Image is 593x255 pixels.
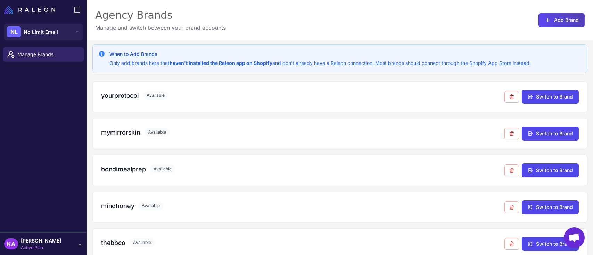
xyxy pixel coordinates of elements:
[3,47,84,62] a: Manage Brands
[145,128,170,137] span: Available
[504,164,519,176] button: Remove from agency
[504,238,519,250] button: Remove from agency
[138,201,163,210] span: Available
[522,237,579,251] button: Switch to Brand
[143,91,168,100] span: Available
[101,201,134,211] h3: mindhoney
[504,201,519,213] button: Remove from agency
[21,237,61,245] span: [PERSON_NAME]
[130,238,155,247] span: Available
[4,6,58,14] a: Raleon Logo
[522,127,579,141] button: Switch to Brand
[24,28,58,36] span: No Limit Email
[95,8,226,22] div: Agency Brands
[170,60,272,66] strong: haven't installed the Raleon app on Shopify
[4,6,55,14] img: Raleon Logo
[150,164,175,173] span: Available
[564,227,585,248] a: Open chat
[504,91,519,103] button: Remove from agency
[21,245,61,251] span: Active Plan
[504,128,519,139] button: Remove from agency
[17,51,79,58] span: Manage Brands
[4,238,18,249] div: KA
[95,24,226,32] p: Manage and switch between your brand accounts
[101,91,139,100] h3: yourprotocol
[109,50,531,58] h3: When to Add Brands
[7,26,21,37] div: NL
[101,238,125,247] h3: thebbco
[522,200,579,214] button: Switch to Brand
[538,13,585,27] button: Add Brand
[109,59,531,67] p: Only add brands here that and don't already have a Raleon connection. Most brands should connect ...
[101,164,146,174] h3: bondimealprep
[522,163,579,177] button: Switch to Brand
[522,90,579,104] button: Switch to Brand
[4,24,83,40] button: NLNo Limit Email
[101,128,140,137] h3: mymirrorskin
